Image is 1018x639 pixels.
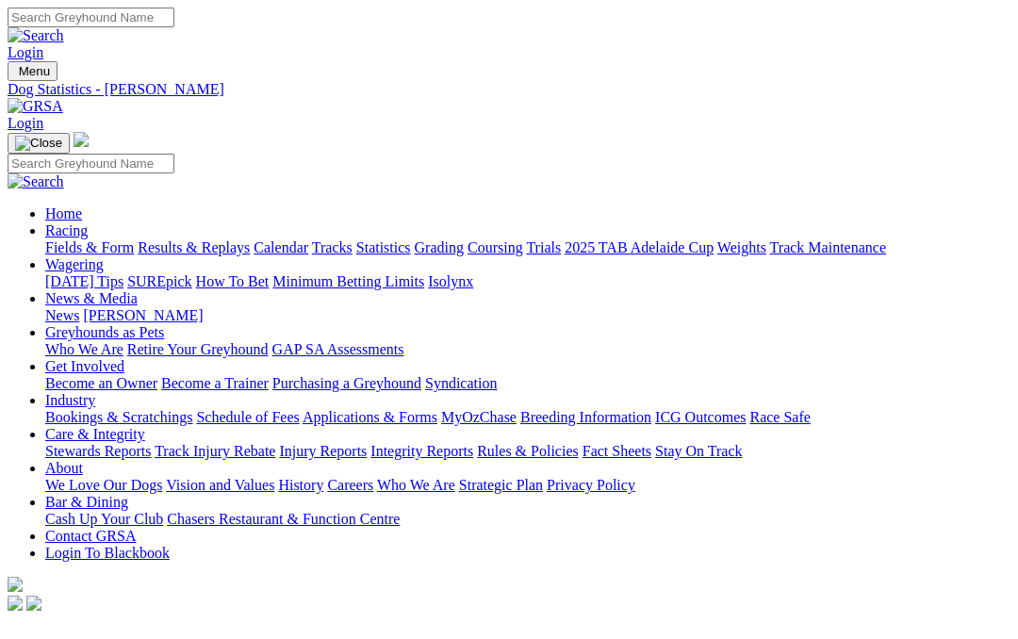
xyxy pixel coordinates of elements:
[161,375,269,391] a: Become a Trainer
[45,375,157,391] a: Become an Owner
[45,409,192,425] a: Bookings & Scratchings
[45,460,83,476] a: About
[8,173,64,190] img: Search
[272,341,404,357] a: GAP SA Assessments
[15,136,62,151] img: Close
[370,443,473,459] a: Integrity Reports
[83,307,203,323] a: [PERSON_NAME]
[45,273,123,289] a: [DATE] Tips
[8,596,23,611] img: facebook.svg
[8,81,1010,98] a: Dog Statistics - [PERSON_NAME]
[468,239,523,255] a: Coursing
[770,239,886,255] a: Track Maintenance
[303,409,437,425] a: Applications & Forms
[279,443,367,459] a: Injury Reports
[272,273,424,289] a: Minimum Betting Limits
[45,426,145,442] a: Care & Integrity
[127,273,191,289] a: SUREpick
[8,98,63,115] img: GRSA
[526,239,561,255] a: Trials
[547,477,635,493] a: Privacy Policy
[45,511,1010,528] div: Bar & Dining
[425,375,497,391] a: Syndication
[272,375,421,391] a: Purchasing a Greyhound
[45,545,170,561] a: Login To Blackbook
[196,273,270,289] a: How To Bet
[45,511,163,527] a: Cash Up Your Club
[167,511,400,527] a: Chasers Restaurant & Function Centre
[428,273,473,289] a: Isolynx
[45,205,82,221] a: Home
[583,443,651,459] a: Fact Sheets
[254,239,308,255] a: Calendar
[8,61,57,81] button: Toggle navigation
[377,477,455,493] a: Who We Are
[196,409,299,425] a: Schedule of Fees
[459,477,543,493] a: Strategic Plan
[45,528,136,544] a: Contact GRSA
[19,64,50,78] span: Menu
[8,44,43,60] a: Login
[8,115,43,131] a: Login
[45,409,1010,426] div: Industry
[520,409,651,425] a: Breeding Information
[717,239,766,255] a: Weights
[477,443,579,459] a: Rules & Policies
[45,477,1010,494] div: About
[45,290,138,306] a: News & Media
[45,392,95,408] a: Industry
[312,239,353,255] a: Tracks
[8,133,70,154] button: Toggle navigation
[749,409,810,425] a: Race Safe
[45,443,1010,460] div: Care & Integrity
[45,307,1010,324] div: News & Media
[45,273,1010,290] div: Wagering
[45,375,1010,392] div: Get Involved
[45,222,88,238] a: Racing
[45,341,1010,358] div: Greyhounds as Pets
[45,477,162,493] a: We Love Our Dogs
[166,477,274,493] a: Vision and Values
[155,443,275,459] a: Track Injury Rebate
[8,8,174,27] input: Search
[565,239,714,255] a: 2025 TAB Adelaide Cup
[45,341,123,357] a: Who We Are
[74,132,89,147] img: logo-grsa-white.png
[327,477,373,493] a: Careers
[45,443,151,459] a: Stewards Reports
[45,324,164,340] a: Greyhounds as Pets
[415,239,464,255] a: Grading
[441,409,517,425] a: MyOzChase
[45,256,104,272] a: Wagering
[278,477,323,493] a: History
[655,409,746,425] a: ICG Outcomes
[45,494,128,510] a: Bar & Dining
[26,596,41,611] img: twitter.svg
[45,239,1010,256] div: Racing
[356,239,411,255] a: Statistics
[8,577,23,592] img: logo-grsa-white.png
[45,358,124,374] a: Get Involved
[138,239,250,255] a: Results & Replays
[127,341,269,357] a: Retire Your Greyhound
[8,154,174,173] input: Search
[8,27,64,44] img: Search
[45,239,134,255] a: Fields & Form
[655,443,742,459] a: Stay On Track
[45,307,79,323] a: News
